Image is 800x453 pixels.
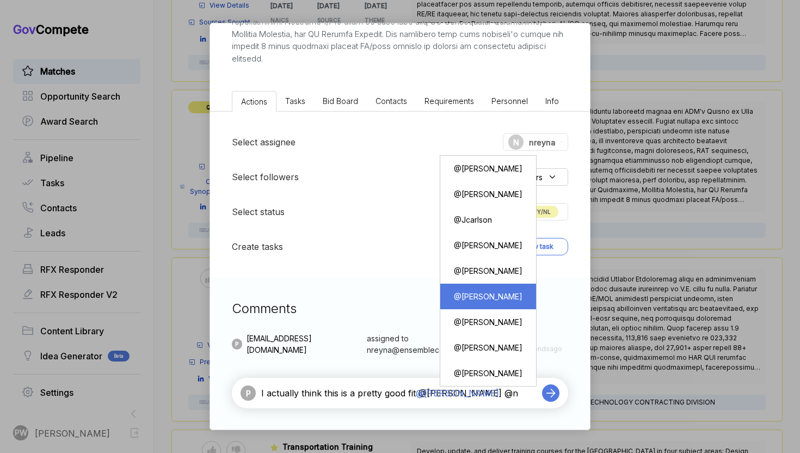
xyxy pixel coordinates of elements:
span: Contacts [376,96,407,106]
h5: Select status [232,205,285,218]
div: @ [PERSON_NAME] [448,158,528,179]
div: @ [PERSON_NAME] [448,235,528,255]
div: @ [PERSON_NAME] [448,184,528,204]
span: nreyna [529,137,556,148]
div: @ [PERSON_NAME] [448,261,528,281]
div: @ [PERSON_NAME] [448,363,528,383]
div: @ Jcarlson [448,210,528,230]
span: Personnel [491,96,528,106]
h3: Comments [232,299,568,319]
strong: @[PERSON_NAME] [416,388,499,399]
span: Bid Board [323,96,358,106]
span: 32 seconds ago [521,334,568,354]
span: N [513,137,519,148]
span: P [235,340,238,348]
h5: Select followers [232,170,299,183]
h5: Create tasks [232,240,283,253]
span: P [246,388,251,399]
div: @ [PERSON_NAME] [448,312,528,332]
h5: Select assignee [232,136,296,149]
div: @ [PERSON_NAME] [448,338,528,358]
span: assigned to nreyna@ensembleconsultancy.c [367,333,515,356]
span: [EMAIL_ADDRESS][DOMAIN_NAME] [247,333,363,356]
span: Actions [241,97,267,106]
span: Info [545,96,559,106]
div: @ [PERSON_NAME] [448,286,528,307]
span: Tasks [285,96,305,106]
span: Requirements [424,96,474,106]
textarea: I actually think this is a pretty good fit @[PERSON_NAME] @n [261,387,537,400]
